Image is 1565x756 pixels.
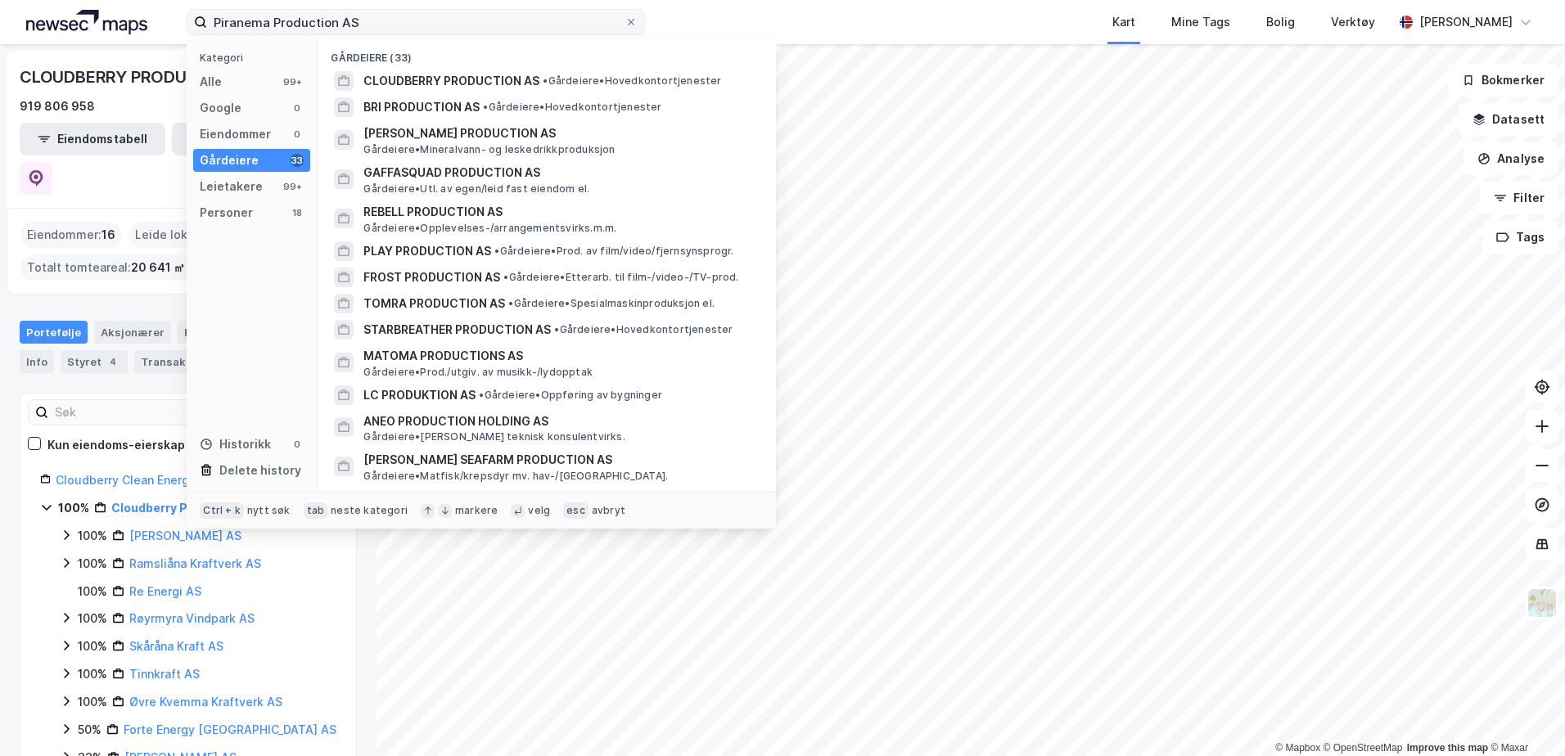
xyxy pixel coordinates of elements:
div: avbryt [592,504,625,517]
span: CLOUDBERRY PRODUCTION AS [363,71,539,91]
a: OpenStreetMap [1324,742,1403,754]
div: Alle [200,72,222,92]
span: • [508,297,513,309]
a: Øvre Kvemma Kraftverk AS [129,695,282,709]
a: Tinnkraft AS [129,667,200,681]
div: Transaksjoner [134,350,248,373]
span: • [554,323,559,335]
span: MONDELEZ NORGE PRODUCTION AS [363,489,756,509]
input: Søk [48,400,228,425]
div: 100% [78,526,107,546]
div: 33 [291,154,304,167]
span: MATOMA PRODUCTIONS AS [363,346,756,366]
div: 100% [78,554,107,574]
span: LC PRODUKTION AS [363,385,476,405]
a: [PERSON_NAME] AS [129,529,241,542]
button: Leietakertabell [172,123,318,155]
span: • [543,74,548,87]
a: Røyrmyra Vindpark AS [129,611,255,625]
span: Gårdeiere • Utl. av egen/leid fast eiendom el. [363,182,589,196]
div: Leietakere [200,177,263,196]
button: Filter [1480,182,1558,214]
span: Gårdeiere • Hovedkontortjenester [554,323,733,336]
a: Cloudberry Clean Energy ASA [56,473,223,487]
div: Gårdeiere (33) [318,38,776,68]
div: esc [563,502,589,519]
span: STARBREATHER PRODUCTION AS [363,320,551,340]
div: CLOUDBERRY PRODUCTION AS [20,64,267,90]
button: Bokmerker [1448,64,1558,97]
a: Forte Energy [GEOGRAPHIC_DATA] AS [124,722,336,736]
div: Verktøy [1331,12,1375,32]
span: Gårdeiere • Mineralvann- og leskedrikkproduksjon [363,143,615,156]
div: Kart [1112,12,1135,32]
div: Historikk [200,434,271,454]
span: TOMRA PRODUCTION AS [363,294,505,313]
div: 4 [105,353,121,370]
img: Z [1527,587,1558,619]
div: 99+ [281,75,304,88]
div: neste kategori [331,504,408,517]
button: Datasett [1459,103,1558,136]
span: • [503,271,508,283]
button: Eiendomstabell [20,123,165,155]
div: 0 [291,101,304,115]
div: 99+ [281,180,304,193]
span: [PERSON_NAME] SEAFARM PRODUCTION AS [363,450,756,470]
span: [PERSON_NAME] PRODUCTION AS [363,124,756,143]
div: 100% [78,582,107,601]
div: Kategori [200,52,310,64]
span: • [494,245,499,257]
div: Kun eiendoms-eierskap [47,435,185,455]
a: Improve this map [1407,742,1488,754]
div: 50% [78,720,101,740]
span: 16 [101,225,115,245]
div: Eiendommer [178,321,279,344]
span: Gårdeiere • Hovedkontortjenester [483,101,661,114]
a: Cloudberry Production AS [111,501,264,515]
span: PLAY PRODUCTION AS [363,241,491,261]
div: markere [455,504,498,517]
div: tab [304,502,328,519]
div: Google [200,98,241,118]
iframe: Chat Widget [1483,677,1565,756]
span: ANEO PRODUCTION HOLDING AS [363,412,756,431]
div: Personer [200,203,253,223]
span: Gårdeiere • Prod. av film/video/fjernsynsprogr. [494,245,733,258]
div: Totalt tomteareal : [20,254,192,281]
input: Søk på adresse, matrikkel, gårdeiere, leietakere eller personer [207,10,625,34]
span: Gårdeiere • Hovedkontortjenester [543,74,721,88]
div: 18 [291,206,304,219]
div: 100% [78,637,107,656]
div: 0 [291,438,304,451]
span: Gårdeiere • Opplevelses-/arrangementsvirks.m.m. [363,222,616,235]
div: Delete history [219,461,301,480]
a: Ramsliåna Kraftverk AS [129,556,261,570]
div: 100% [78,692,107,712]
span: Gårdeiere • Spesialmaskinproduksjon el. [508,297,715,310]
span: Gårdeiere • [PERSON_NAME] teknisk konsulentvirks. [363,430,625,443]
div: Gårdeiere [200,151,259,170]
a: Skåråna Kraft AS [129,639,223,653]
span: Gårdeiere • Oppføring av bygninger [479,389,662,402]
span: FROST PRODUCTION AS [363,268,500,287]
div: Ctrl + k [200,502,244,519]
div: velg [528,504,550,517]
div: [PERSON_NAME] [1419,12,1513,32]
span: GAFFASQUAD PRODUCTION AS [363,163,756,182]
div: 100% [78,664,107,684]
div: 100% [58,498,89,518]
div: nytt søk [247,504,291,517]
div: Aksjonærer [94,321,171,344]
span: Gårdeiere • Matfisk/krepsdyr mv. hav-/[GEOGRAPHIC_DATA]. [363,470,668,483]
img: logo.a4113a55bc3d86da70a041830d287a7e.svg [26,10,147,34]
a: Re Energi AS [129,584,201,598]
button: Analyse [1464,142,1558,175]
span: • [483,101,488,113]
div: Eiendommer : [20,222,122,248]
div: Bolig [1266,12,1295,32]
div: Info [20,350,54,373]
div: 100% [78,609,107,628]
span: REBELL PRODUCTION AS [363,202,756,222]
a: Mapbox [1275,742,1320,754]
